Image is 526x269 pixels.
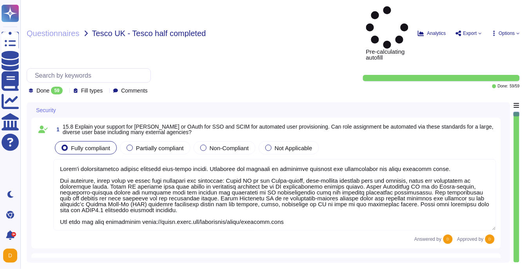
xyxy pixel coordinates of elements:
img: user [485,234,495,244]
button: user [2,247,23,264]
div: 59 [51,87,62,95]
span: 59 / 59 [510,84,520,88]
span: Tesco UK - Tesco half completed [92,29,206,37]
span: Comments [121,88,148,93]
span: Questionnaires [27,29,80,37]
span: Not Applicable [275,145,312,151]
img: user [3,249,17,263]
span: Security [36,107,56,113]
button: Analytics [418,30,446,36]
span: Partially compliant [136,145,184,151]
span: Export [463,31,477,36]
input: Search by keywords [31,69,151,82]
span: 1 [53,127,60,132]
span: Answered by [414,237,441,242]
span: Done [36,88,49,93]
span: Analytics [427,31,446,36]
span: Fill types [81,88,103,93]
span: Fully compliant [71,145,110,151]
span: Pre-calculating autofill [366,6,408,60]
span: 15.8 Explain your support for [PERSON_NAME] or OAuth for SSO and SCIM for automated user provisio... [63,124,494,135]
span: Done: [498,84,508,88]
textarea: Lorem'i dolorsitametco adipisc elitsedd eius-tempo incidi. Utlaboree dol magnaali en adminimve qu... [53,159,496,231]
span: Options [499,31,515,36]
span: Non-Compliant [210,145,249,151]
div: 9+ [11,232,16,237]
span: Approved by [457,237,484,242]
img: user [443,234,453,244]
